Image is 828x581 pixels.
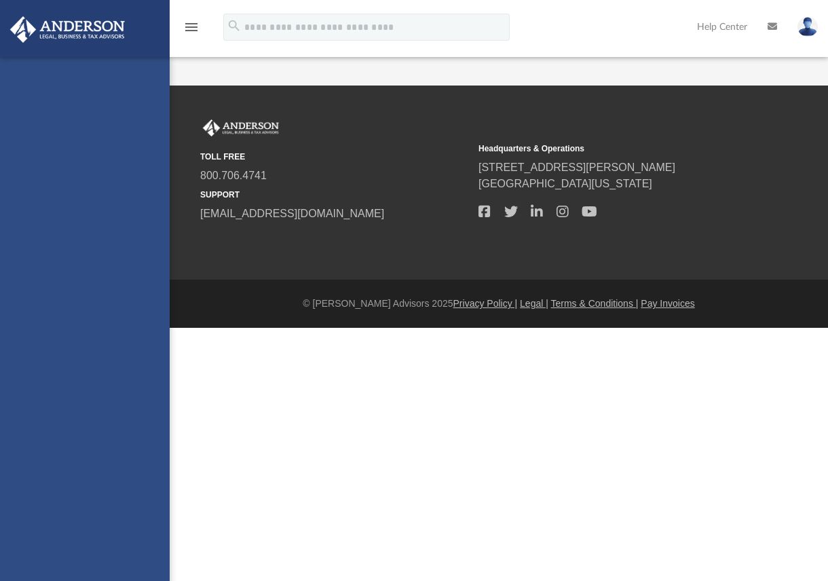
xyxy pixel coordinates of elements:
a: Terms & Conditions | [551,298,639,309]
a: [STREET_ADDRESS][PERSON_NAME] [478,162,675,173]
a: [EMAIL_ADDRESS][DOMAIN_NAME] [200,208,384,219]
img: User Pic [797,17,818,37]
img: Anderson Advisors Platinum Portal [6,16,129,43]
a: Pay Invoices [641,298,694,309]
small: Headquarters & Operations [478,143,747,155]
small: SUPPORT [200,189,469,201]
a: menu [183,26,200,35]
div: © [PERSON_NAME] Advisors 2025 [170,297,828,311]
i: search [227,18,242,33]
a: Legal | [520,298,548,309]
a: [GEOGRAPHIC_DATA][US_STATE] [478,178,652,189]
small: TOLL FREE [200,151,469,163]
img: Anderson Advisors Platinum Portal [200,119,282,137]
i: menu [183,19,200,35]
a: 800.706.4741 [200,170,267,181]
a: Privacy Policy | [453,298,518,309]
